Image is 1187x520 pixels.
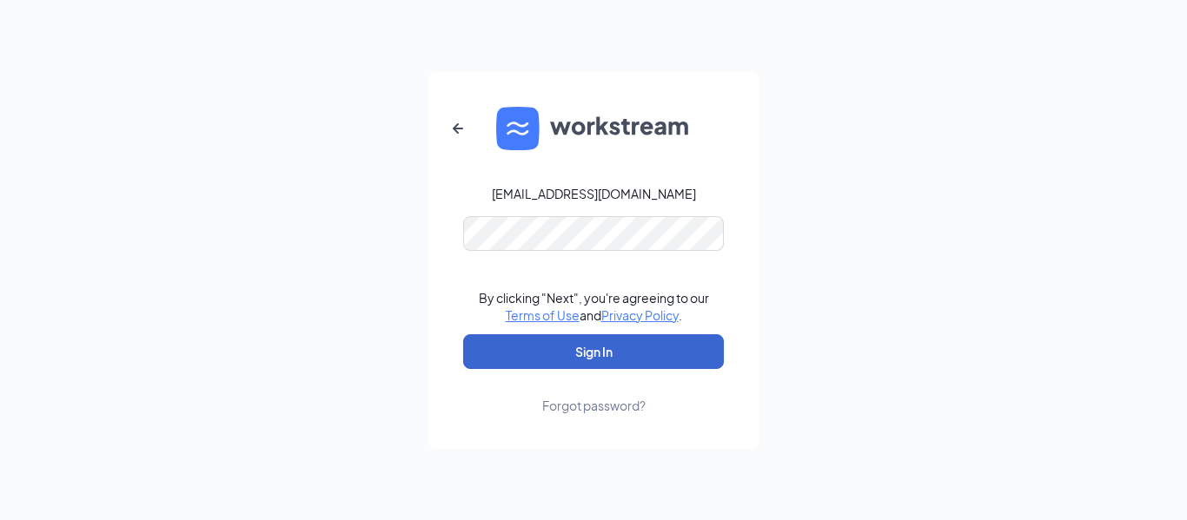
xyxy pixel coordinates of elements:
a: Privacy Policy [601,307,679,323]
a: Terms of Use [506,307,580,323]
img: WS logo and Workstream text [496,107,691,150]
a: Forgot password? [542,369,646,414]
div: [EMAIL_ADDRESS][DOMAIN_NAME] [492,185,696,202]
div: Forgot password? [542,397,646,414]
button: Sign In [463,334,724,369]
div: By clicking "Next", you're agreeing to our and . [479,289,709,324]
button: ArrowLeftNew [437,108,479,149]
svg: ArrowLeftNew [448,118,468,139]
